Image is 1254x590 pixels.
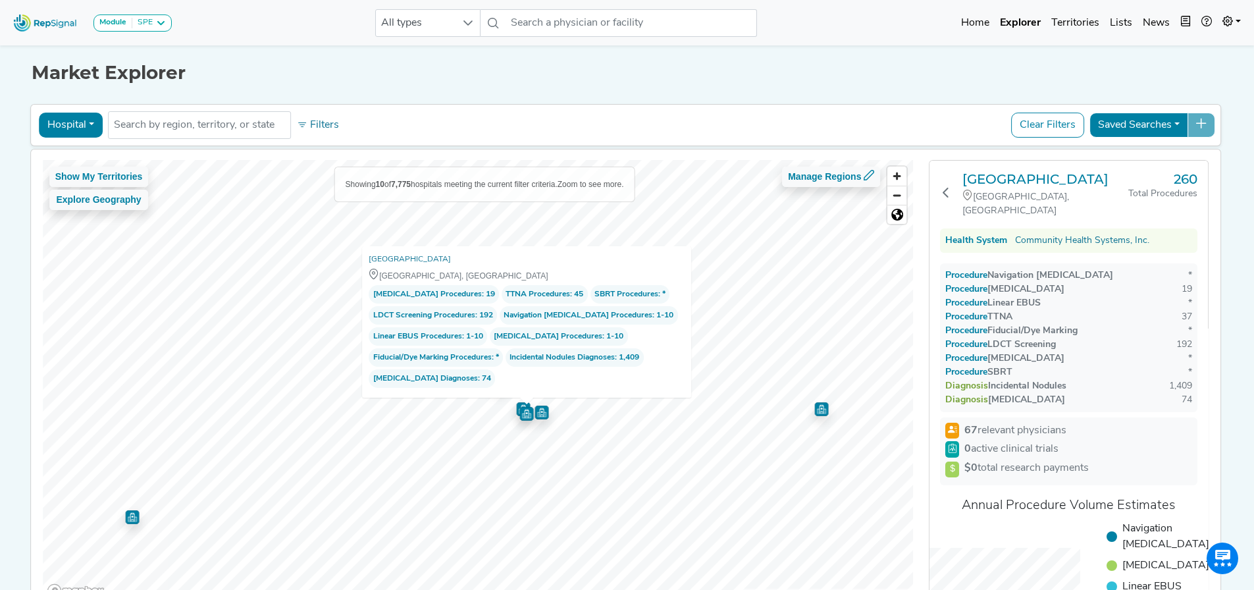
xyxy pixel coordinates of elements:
[1128,187,1197,201] div: Total Procedures
[945,379,1066,393] div: Incidental Nodules
[114,117,285,133] input: Search by region, territory, or state
[945,393,1065,407] div: [MEDICAL_DATA]
[369,285,499,304] span: : 19
[964,425,978,436] strong: 67
[1175,10,1196,36] button: Intel Book
[1107,558,1209,574] li: [MEDICAL_DATA]
[958,395,988,405] span: Diagnosis
[346,180,558,189] span: Showing of hospitals meeting the current filter criteria.
[49,190,149,210] button: Explore Geography
[945,269,1113,282] div: Navigation [MEDICAL_DATA]
[1107,521,1209,552] li: Navigation [MEDICAL_DATA]
[1169,379,1192,393] div: 1,409
[132,18,153,28] div: SPE
[1105,10,1137,36] a: Lists
[958,340,987,350] span: Procedure
[887,167,906,186] button: Zoom in
[32,62,1223,84] h1: Market Explorer
[945,324,1078,338] div: Fiducial/Dye Marking
[1182,282,1192,296] div: 19
[373,309,475,322] span: LDCT Screening Procedures
[515,401,531,416] div: Map marker
[125,510,139,524] div: Map marker
[945,296,1041,310] div: Linear EBUS
[376,180,384,189] b: 10
[962,171,1128,187] a: [GEOGRAPHIC_DATA]
[373,372,477,385] span: [MEDICAL_DATA] Diagnoses
[373,351,491,364] span: Fiducial/Dye Marking Procedures
[494,330,602,343] span: [MEDICAL_DATA] Procedures
[506,288,570,301] span: TTNA Procedures
[958,298,987,308] span: Procedure
[49,167,149,187] button: Show My Territories
[509,351,615,364] span: Incidental Nodules Diagnoses
[962,190,1128,218] div: [GEOGRAPHIC_DATA], [GEOGRAPHIC_DATA]
[956,10,995,36] a: Home
[1046,10,1105,36] a: Territories
[945,282,1064,296] div: [MEDICAL_DATA]
[93,14,172,32] button: ModuleSPE
[945,338,1056,352] div: LDCT Screening
[814,402,828,416] div: Map marker
[887,205,906,224] span: Reset zoom
[489,327,627,346] span: : 1-10
[373,288,481,301] span: [MEDICAL_DATA] Procedures
[391,180,411,189] b: 7,775
[294,114,342,136] button: Filters
[99,18,126,26] strong: Module
[594,288,658,301] span: SBRT Procedures
[1015,234,1149,248] a: Community Health Systems, Inc.
[369,269,685,282] div: [GEOGRAPHIC_DATA], [GEOGRAPHIC_DATA]
[369,306,497,325] span: : 192
[501,285,587,304] span: : 45
[376,10,455,36] span: All types
[958,271,987,281] span: Procedure
[887,186,906,205] button: Zoom out
[519,406,534,421] div: Map marker
[369,253,451,266] a: [GEOGRAPHIC_DATA]
[499,306,677,325] span: : 1-10
[958,284,987,294] span: Procedure
[964,463,1089,473] span: total research payments
[964,444,971,454] strong: 0
[945,352,1064,365] div: [MEDICAL_DATA]
[534,404,549,419] div: Map marker
[1182,393,1192,407] div: 74
[945,234,1007,248] div: Health System
[995,10,1046,36] a: Explorer
[887,205,906,224] button: Reset bearing to north
[945,310,1012,324] div: TTNA
[958,367,987,377] span: Procedure
[1011,113,1084,138] button: Clear Filters
[964,423,1066,439] span: relevant physicians
[1176,338,1192,352] div: 192
[940,496,1197,516] div: Annual Procedure Volume Estimates
[964,441,1058,457] span: active clinical trials
[958,354,987,363] span: Procedure
[1137,10,1175,36] a: News
[504,309,652,322] span: Navigation [MEDICAL_DATA] Procedures
[373,330,461,343] span: Linear EBUS Procedures
[958,326,987,336] span: Procedure
[505,348,643,367] span: : 1,409
[1182,310,1192,324] div: 37
[369,327,487,346] span: : 1-10
[39,113,103,138] button: Hospital
[558,180,624,189] span: Zoom to see more.
[369,369,495,388] span: : 74
[1089,113,1188,138] button: Saved Searches
[945,365,1012,379] div: SBRT
[1128,171,1197,187] h3: 260
[782,167,880,187] button: Manage Regions
[964,463,978,473] strong: $0
[506,9,757,37] input: Search a physician or facility
[958,312,987,322] span: Procedure
[958,381,988,391] span: Diagnosis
